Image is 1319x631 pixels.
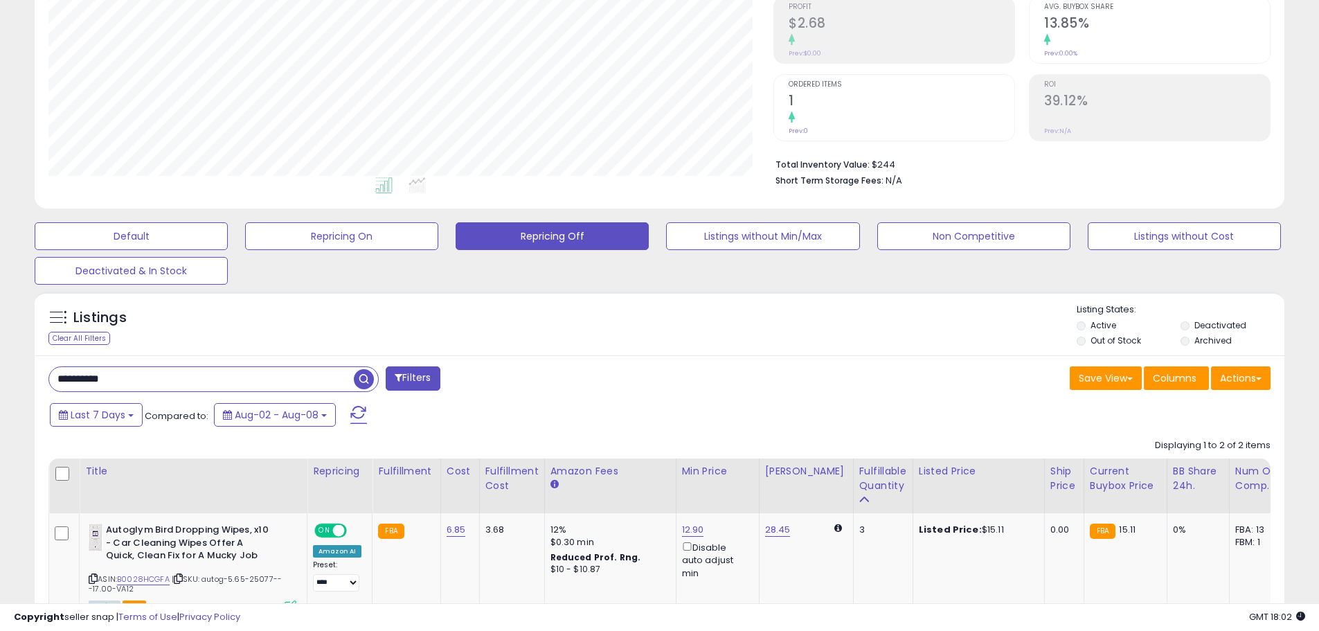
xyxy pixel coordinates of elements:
div: Displaying 1 to 2 of 2 items [1155,439,1271,452]
h2: 1 [789,93,1014,112]
div: Listed Price [919,464,1039,479]
button: Listings without Cost [1088,222,1281,250]
div: [PERSON_NAME] [765,464,847,479]
span: Profit [789,3,1014,11]
div: Preset: [313,560,361,592]
a: 28.45 [765,523,791,537]
button: Repricing Off [456,222,649,250]
span: Avg. Buybox Share [1044,3,1270,11]
small: Prev: 0 [789,127,808,135]
div: FBA: 13 [1235,524,1281,536]
label: Active [1091,319,1116,331]
div: Cost [447,464,474,479]
div: Amazon Fees [550,464,670,479]
label: Archived [1194,335,1232,346]
label: Deactivated [1194,319,1246,331]
span: Compared to: [145,409,208,423]
b: Autoglym Bird Dropping Wipes, x10 - Car Cleaning Wipes Offer A Quick, Clean Fix for A Mucky Job [106,524,274,566]
a: 12.90 [682,523,704,537]
a: Privacy Policy [179,610,240,623]
a: B0028HCGFA [117,574,170,585]
b: Short Term Storage Fees: [775,175,883,186]
div: 12% [550,524,665,536]
h2: $2.68 [789,15,1014,34]
div: BB Share 24h. [1173,464,1223,493]
div: Min Price [682,464,753,479]
li: $244 [775,155,1260,172]
span: FBA [123,601,146,612]
p: Listing States: [1077,303,1284,317]
div: Current Buybox Price [1090,464,1161,493]
button: Non Competitive [877,222,1070,250]
div: 0% [1173,524,1219,536]
span: 15.11 [1119,523,1136,536]
button: Default [35,222,228,250]
img: 31hw7NQsEjL._SL40_.jpg [89,524,102,551]
button: Aug-02 - Aug-08 [214,403,336,427]
div: Repricing [313,464,366,479]
button: Filters [386,366,440,391]
span: All listings currently available for purchase on Amazon [89,601,120,612]
div: $10 - $10.87 [550,564,665,576]
button: Columns [1144,366,1209,390]
div: seller snap | | [14,611,240,624]
div: Ship Price [1050,464,1078,493]
small: Prev: $0.00 [789,49,821,57]
strong: Copyright [14,610,64,623]
small: Prev: 0.00% [1044,49,1077,57]
a: Terms of Use [118,610,177,623]
small: FBA [1090,524,1115,539]
div: 3 [859,524,902,536]
div: $0.30 min [550,536,665,549]
span: OFF [345,525,367,537]
b: Total Inventory Value: [775,159,870,170]
div: Num of Comp. [1235,464,1286,493]
div: Clear All Filters [48,332,110,345]
h2: 39.12% [1044,93,1270,112]
div: Fulfillable Quantity [859,464,907,493]
span: 2025-08-16 18:02 GMT [1249,610,1305,623]
div: 3.68 [485,524,534,536]
b: Reduced Prof. Rng. [550,551,641,563]
span: Last 7 Days [71,408,125,422]
label: Out of Stock [1091,335,1141,346]
h5: Listings [73,308,127,328]
span: Aug-02 - Aug-08 [235,408,318,422]
button: Last 7 Days [50,403,143,427]
span: N/A [886,174,902,187]
span: ON [316,525,333,537]
span: ROI [1044,81,1270,89]
button: Listings without Min/Max [666,222,859,250]
button: Actions [1211,366,1271,390]
div: Disable auto adjust min [682,540,748,580]
a: 6.85 [447,523,466,537]
div: Amazon AI [313,545,361,558]
h2: 13.85% [1044,15,1270,34]
span: Columns [1153,371,1196,385]
small: FBA [378,524,404,539]
span: Ordered Items [789,81,1014,89]
div: 0.00 [1050,524,1073,536]
div: $15.11 [919,524,1034,536]
span: | SKU: autog-5.65-25077---17.00-VA12 [89,574,282,594]
button: Repricing On [245,222,438,250]
button: Deactivated & In Stock [35,257,228,285]
button: Save View [1070,366,1142,390]
div: Fulfillment [378,464,434,479]
small: Amazon Fees. [550,479,559,491]
div: Fulfillment Cost [485,464,539,493]
div: Title [85,464,301,479]
b: Listed Price: [919,523,982,536]
div: ASIN: [89,524,296,611]
div: FBM: 1 [1235,536,1281,549]
small: Prev: N/A [1044,127,1071,135]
